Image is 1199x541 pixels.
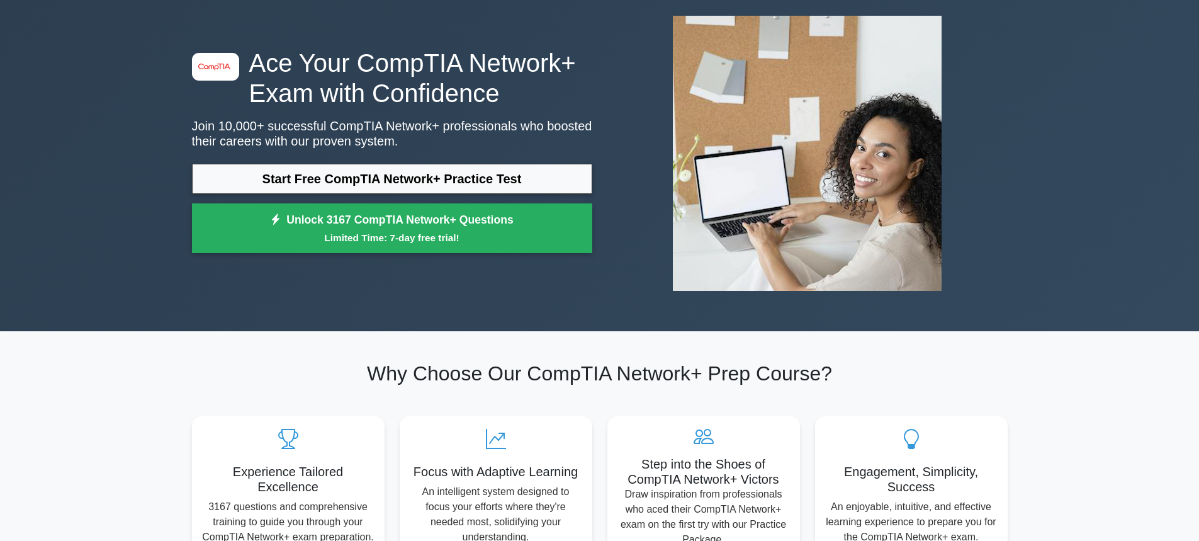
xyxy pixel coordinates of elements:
[192,164,592,194] a: Start Free CompTIA Network+ Practice Test
[617,457,790,487] h5: Step into the Shoes of CompTIA Network+ Victors
[192,203,592,254] a: Unlock 3167 CompTIA Network+ QuestionsLimited Time: 7-day free trial!
[192,362,1008,385] h2: Why Choose Our CompTIA Network+ Prep Course?
[202,464,374,494] h5: Experience Tailored Excellence
[192,118,592,149] p: Join 10,000+ successful CompTIA Network+ professionals who boosted their careers with our proven ...
[825,464,998,494] h5: Engagement, Simplicity, Success
[208,231,577,245] small: Limited Time: 7-day free trial!
[410,464,582,479] h5: Focus with Adaptive Learning
[192,48,592,108] h1: Ace Your CompTIA Network+ Exam with Confidence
